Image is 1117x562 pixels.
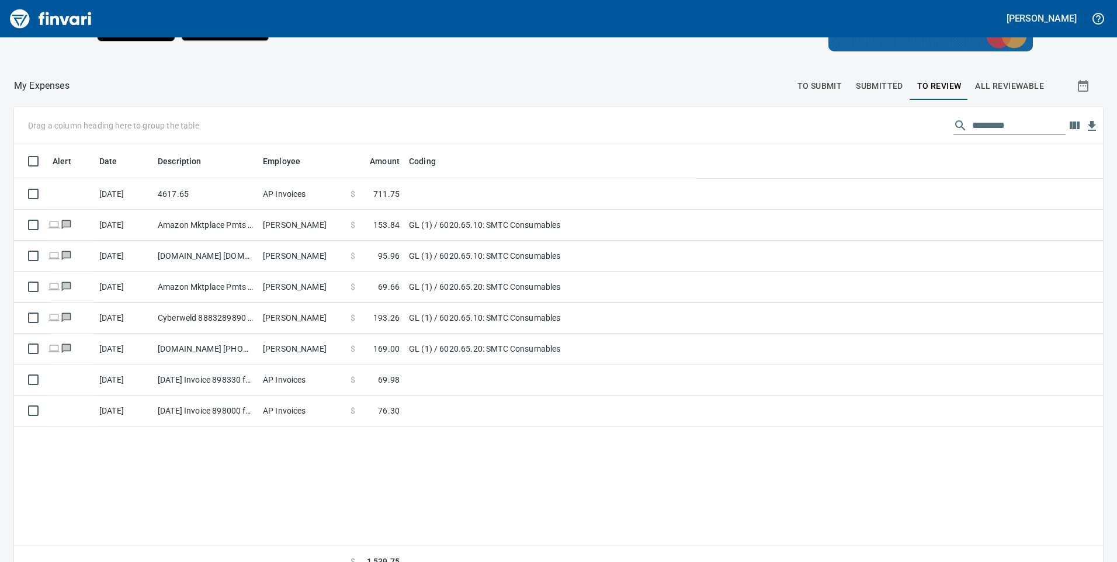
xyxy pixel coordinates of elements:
span: Online transaction [48,221,60,228]
span: 69.66 [378,281,400,293]
span: Alert [53,155,71,169]
td: [PERSON_NAME] [258,334,346,365]
span: 153.84 [373,219,400,231]
span: 711.75 [373,188,400,200]
span: All Reviewable [975,79,1044,93]
td: [DATE] [95,210,153,241]
td: [DATE] [95,365,153,396]
td: [DOMAIN_NAME] [DOMAIN_NAME][URL] WA [153,241,258,272]
span: Coding [409,155,451,169]
span: Has messages [60,221,72,228]
span: Online transaction [48,283,60,290]
h5: [PERSON_NAME] [1007,12,1077,25]
span: $ [351,250,355,262]
span: $ [351,312,355,324]
span: $ [351,281,355,293]
span: Employee [263,155,300,169]
td: [PERSON_NAME] [258,210,346,241]
span: $ [351,188,355,200]
span: Online transaction [48,345,60,352]
td: AP Invoices [258,365,346,396]
td: [DATE] [95,303,153,334]
td: [PERSON_NAME] [258,303,346,334]
td: [DATE] [95,334,153,365]
td: [DATE] [95,179,153,210]
span: 193.26 [373,312,400,324]
td: [DATE] [95,241,153,272]
td: GL (1) / 6020.65.10: SMTC Consumables [404,303,696,334]
span: Has messages [60,252,72,259]
td: Amazon Mktplace Pmts [DOMAIN_NAME][URL] WA [153,210,258,241]
span: Alert [53,155,86,169]
td: [PERSON_NAME] [258,272,346,303]
span: 95.96 [378,250,400,262]
span: Online transaction [48,252,60,259]
td: [DATE] [95,396,153,426]
p: My Expenses [14,79,70,93]
td: Cyberweld 8883289890 [GEOGRAPHIC_DATA] [153,303,258,334]
td: AP Invoices [258,179,346,210]
span: 169.00 [373,343,400,355]
td: [PERSON_NAME] [258,241,346,272]
td: AP Invoices [258,396,346,426]
span: $ [351,405,355,417]
span: Coding [409,155,436,169]
span: Submitted [856,79,903,93]
span: Date [99,155,133,169]
span: 69.98 [378,374,400,386]
td: [DOMAIN_NAME] [PHONE_NUMBER] [GEOGRAPHIC_DATA] [153,334,258,365]
span: To Submit [797,79,842,93]
td: [DATE] [95,272,153,303]
td: GL (1) / 6020.65.20: SMTC Consumables [404,334,696,365]
span: $ [351,343,355,355]
button: Choose columns to display [1066,117,1083,134]
span: Employee [263,155,315,169]
td: GL (1) / 6020.65.20: SMTC Consumables [404,272,696,303]
td: [DATE] Invoice 898330 from [PERSON_NAME] Parts Corp. DBA Napa (1-39725) [153,365,258,396]
td: [DATE] Invoice 898000 from [PERSON_NAME] Parts Corp. DBA Napa (1-39725) [153,396,258,426]
span: Description [158,155,217,169]
span: Description [158,155,202,169]
button: Show transactions within a particular date range [1066,72,1103,100]
span: Has messages [60,314,72,321]
td: GL (1) / 6020.65.10: SMTC Consumables [404,241,696,272]
span: Has messages [60,283,72,290]
td: 4617.65 [153,179,258,210]
img: Finvari [7,5,95,33]
span: Amount [355,155,400,169]
span: Date [99,155,117,169]
p: Drag a column heading here to group the table [28,120,199,131]
span: Amount [370,155,400,169]
td: GL (1) / 6020.65.10: SMTC Consumables [404,210,696,241]
span: $ [351,374,355,386]
span: 76.30 [378,405,400,417]
button: Download table [1083,117,1101,135]
td: Amazon Mktplace Pmts [DOMAIN_NAME][URL] WA [153,272,258,303]
button: [PERSON_NAME] [1004,9,1080,27]
span: Has messages [60,345,72,352]
span: $ [351,219,355,231]
nav: breadcrumb [14,79,70,93]
span: To Review [917,79,962,93]
span: Online transaction [48,314,60,321]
